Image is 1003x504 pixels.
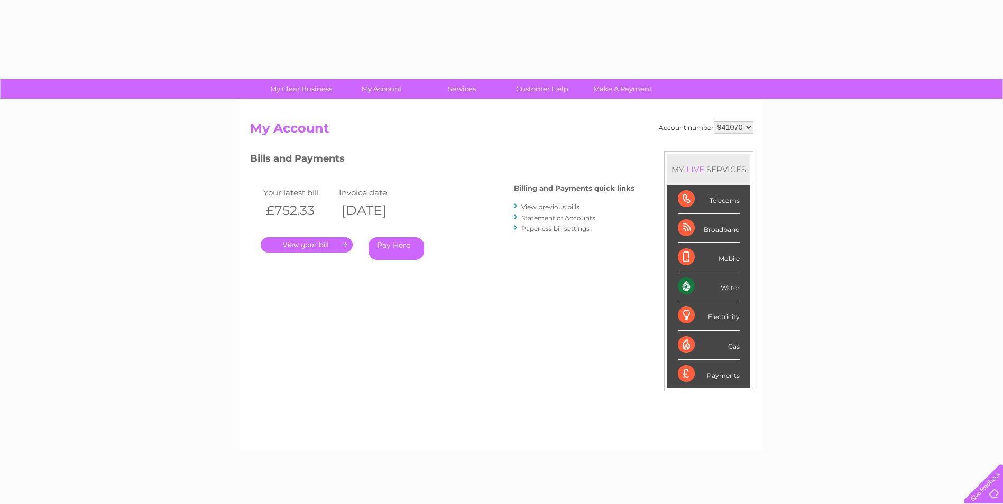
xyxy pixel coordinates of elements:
[678,272,740,301] div: Water
[261,185,337,200] td: Your latest bill
[678,214,740,243] div: Broadband
[499,79,586,99] a: Customer Help
[684,164,706,174] div: LIVE
[369,237,424,260] a: Pay Here
[659,121,753,134] div: Account number
[336,185,412,200] td: Invoice date
[678,360,740,388] div: Payments
[678,301,740,330] div: Electricity
[579,79,666,99] a: Make A Payment
[250,151,634,170] h3: Bills and Payments
[667,154,750,184] div: MY SERVICES
[261,237,353,253] a: .
[261,200,337,221] th: £752.33
[678,331,740,360] div: Gas
[678,243,740,272] div: Mobile
[336,200,412,221] th: [DATE]
[521,203,579,211] a: View previous bills
[521,214,595,222] a: Statement of Accounts
[521,225,590,232] a: Paperless bill settings
[338,79,425,99] a: My Account
[257,79,345,99] a: My Clear Business
[250,121,753,141] h2: My Account
[514,184,634,192] h4: Billing and Payments quick links
[678,185,740,214] div: Telecoms
[418,79,505,99] a: Services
